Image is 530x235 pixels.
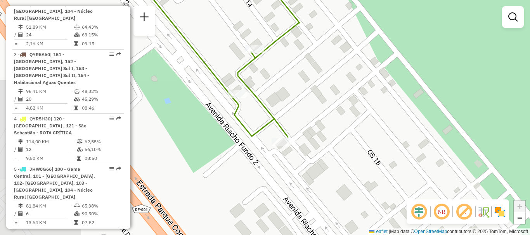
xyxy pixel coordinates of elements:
i: % de utilização da cubagem [77,147,83,152]
td: 09:15 [81,40,121,48]
span: Ocultar NR [432,202,451,221]
span: JHW8G66 [29,166,52,172]
td: / [14,31,18,39]
img: Fluxo de ruas [477,206,490,218]
td: 56,10% [84,146,121,153]
td: 9,50 KM [26,154,76,162]
em: Rota exportada [116,166,121,171]
span: 3 - [14,51,89,85]
span: QYR5A60 [29,51,50,57]
span: | 100 - Gama Central, 101 - [GEOGRAPHIC_DATA], 102- [GEOGRAPHIC_DATA], 103 - [GEOGRAPHIC_DATA], 1... [14,166,95,200]
td: 62,55% [84,138,121,146]
td: = [14,40,18,48]
span: Ocultar deslocamento [410,202,428,221]
i: Tempo total em rota [74,220,78,225]
td: 65,38% [81,202,121,210]
i: % de utilização da cubagem [74,97,80,101]
td: 08:50 [84,154,121,162]
i: % de utilização da cubagem [74,33,80,37]
span: | 151 - [GEOGRAPHIC_DATA], 152 - [GEOGRAPHIC_DATA] Sul I, 153 - [GEOGRAPHIC_DATA] Sul II, 154 - H... [14,51,89,85]
td: 24 [26,31,74,39]
i: Total de Atividades [18,97,23,101]
span: 4 - [14,116,87,136]
span: 5 - [14,166,95,200]
i: Distância Total [18,139,23,144]
td: 51,89 KM [26,23,74,31]
em: Rota exportada [116,52,121,57]
td: 4,82 KM [26,104,74,112]
td: / [14,146,18,153]
em: Opções [109,166,114,171]
td: 81,84 KM [26,202,74,210]
div: Map data © contributors,© 2025 TomTom, Microsoft [367,228,530,235]
td: 07:52 [81,219,121,226]
i: Distância Total [18,25,23,29]
span: + [517,201,522,211]
span: Exibir rótulo [455,202,473,221]
td: = [14,154,18,162]
i: Tempo total em rota [77,156,81,161]
a: Leaflet [369,229,388,234]
td: 13,64 KM [26,219,74,226]
i: % de utilização do peso [74,204,80,208]
td: 96,41 KM [26,87,74,95]
i: % de utilização do peso [77,139,83,144]
td: 63,15% [81,31,121,39]
i: % de utilização do peso [74,25,80,29]
a: OpenStreetMap [414,229,447,234]
i: Distância Total [18,204,23,208]
a: Exibir filtros [505,9,521,25]
i: Total de Atividades [18,211,23,216]
td: 2,16 KM [26,40,74,48]
i: % de utilização do peso [74,89,80,94]
td: 48,32% [81,87,121,95]
em: Rota exportada [116,116,121,121]
span: | 120 - [GEOGRAPHIC_DATA] , 121 - São Sebastião - ROTA CRÍTICA [14,116,87,136]
i: Total de Atividades [18,147,23,152]
td: / [14,210,18,218]
a: Zoom in [514,201,525,212]
td: 45,29% [81,95,121,103]
td: 20 [26,95,74,103]
i: Total de Atividades [18,33,23,37]
i: Distância Total [18,89,23,94]
a: Nova sessão e pesquisa [137,9,152,27]
i: Tempo total em rota [74,106,78,110]
td: / [14,95,18,103]
td: 6 [26,210,74,218]
td: 12 [26,146,76,153]
td: 90,50% [81,210,121,218]
em: Opções [109,116,114,121]
i: Tempo total em rota [74,41,78,46]
em: Opções [109,52,114,57]
span: − [517,213,522,223]
td: = [14,219,18,226]
span: QYR5H30 [29,116,50,122]
td: 114,00 KM [26,138,76,146]
a: Zoom out [514,212,525,224]
td: 08:46 [81,104,121,112]
i: % de utilização da cubagem [74,211,80,216]
span: | [389,229,390,234]
img: Exibir/Ocultar setores [494,206,506,218]
td: = [14,104,18,112]
td: 64,43% [81,23,121,31]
